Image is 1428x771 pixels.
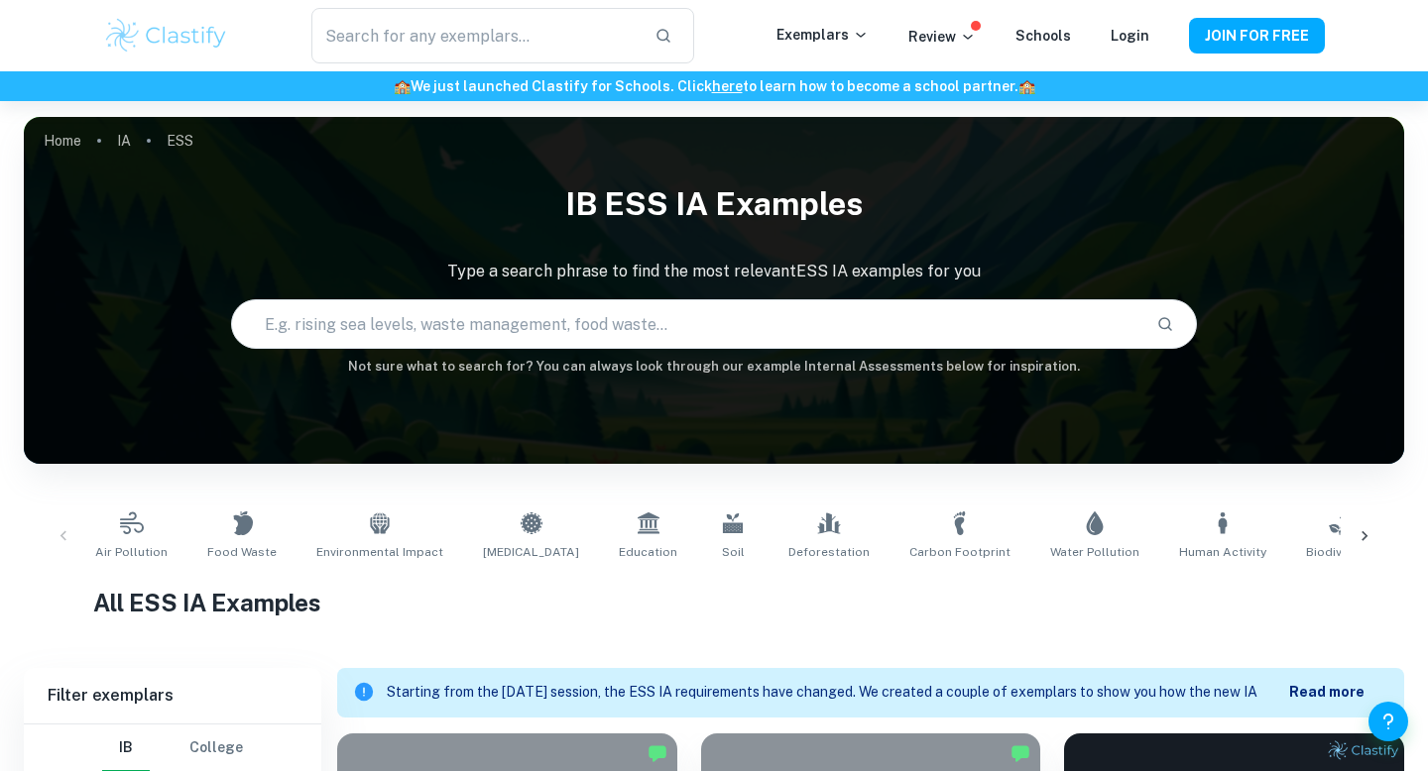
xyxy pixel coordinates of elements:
b: Read more [1289,684,1365,700]
span: Air Pollution [95,543,168,561]
span: Biodiversity [1306,543,1374,561]
h6: Filter exemplars [24,668,321,723]
h1: All ESS IA Examples [93,585,1336,620]
span: Human Activity [1179,543,1266,561]
p: Exemplars [776,24,869,46]
a: Login [1111,28,1149,44]
h1: IB ESS IA examples [24,172,1404,236]
span: Education [619,543,677,561]
a: Home [44,127,81,155]
span: 🏫 [394,78,411,94]
h6: Not sure what to search for? You can always look through our example Internal Assessments below f... [24,357,1404,377]
input: Search for any exemplars... [311,8,639,63]
span: Environmental Impact [316,543,443,561]
img: Marked [648,743,667,763]
span: Food Waste [207,543,277,561]
button: Help and Feedback [1368,702,1408,741]
span: Water Pollution [1050,543,1139,561]
img: Marked [1011,743,1030,763]
span: [MEDICAL_DATA] [483,543,579,561]
button: JOIN FOR FREE [1189,18,1325,54]
p: ESS [167,130,193,152]
p: Review [908,26,976,48]
a: here [712,78,743,94]
h6: We just launched Clastify for Schools. Click to learn how to become a school partner. [4,75,1424,97]
span: Soil [722,543,745,561]
a: Schools [1015,28,1071,44]
span: Carbon Footprint [909,543,1011,561]
p: Type a search phrase to find the most relevant ESS IA examples for you [24,260,1404,283]
a: IA [117,127,131,155]
input: E.g. rising sea levels, waste management, food waste... [232,296,1140,352]
img: Clastify logo [103,16,229,55]
span: Deforestation [788,543,870,561]
button: Search [1148,307,1182,341]
p: Starting from the [DATE] session, the ESS IA requirements have changed. We created a couple of ex... [387,682,1289,704]
span: 🏫 [1018,78,1035,94]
